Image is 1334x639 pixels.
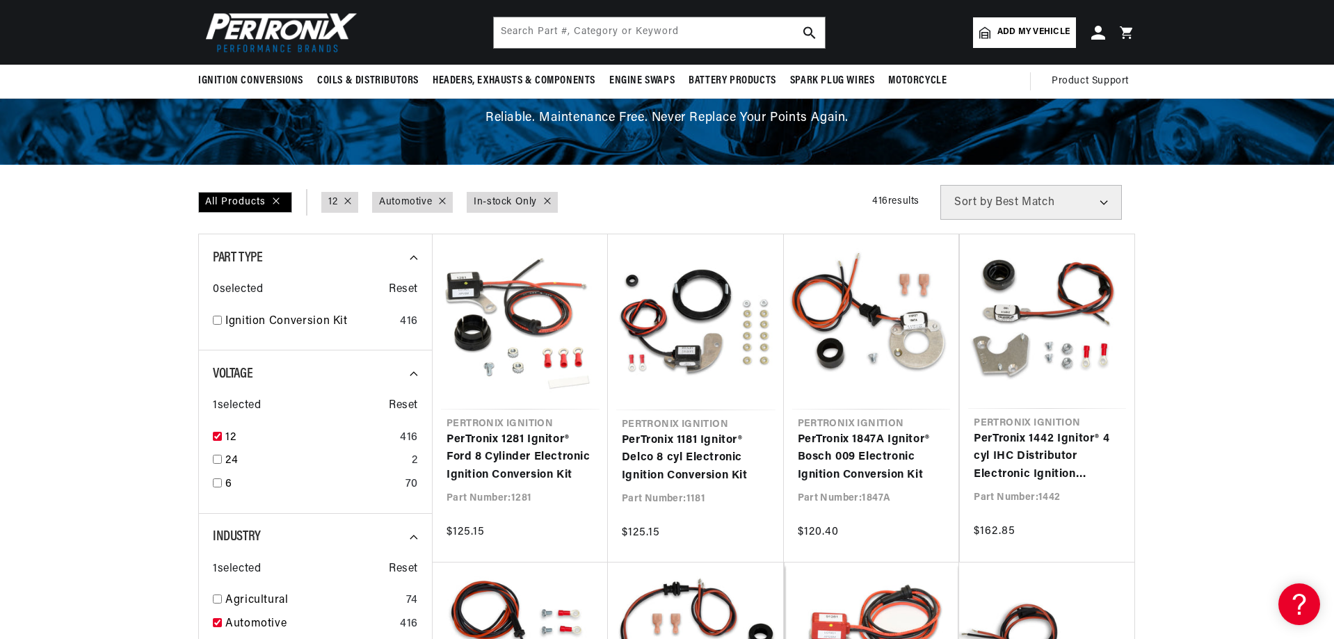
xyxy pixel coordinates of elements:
[225,429,394,447] a: 12
[974,430,1120,484] a: PerTronix 1442 Ignitor® 4 cyl IHC Distributor Electronic Ignition Conversion Kit
[888,74,947,88] span: Motorcycle
[689,74,776,88] span: Battery Products
[198,8,358,56] img: Pertronix
[213,397,261,415] span: 1 selected
[406,592,418,610] div: 74
[400,313,418,331] div: 416
[310,65,426,97] summary: Coils & Distributors
[485,112,849,124] span: Reliable. Maintenance Free. Never Replace Your Points Again.
[225,476,400,494] a: 6
[213,530,261,544] span: Industry
[433,74,595,88] span: Headers, Exhausts & Components
[622,432,770,485] a: PerTronix 1181 Ignitor® Delco 8 cyl Electronic Ignition Conversion Kit
[198,65,310,97] summary: Ignition Conversions
[954,197,993,208] span: Sort by
[213,251,262,265] span: Part Type
[474,195,537,210] a: In-stock Only
[1052,65,1136,98] summary: Product Support
[447,431,594,485] a: PerTronix 1281 Ignitor® Ford 8 Cylinder Electronic Ignition Conversion Kit
[783,65,882,97] summary: Spark Plug Wires
[494,17,825,48] input: Search Part #, Category or Keyword
[389,281,418,299] span: Reset
[400,615,418,633] div: 416
[997,26,1070,39] span: Add my vehicle
[940,185,1122,220] select: Sort by
[798,431,945,485] a: PerTronix 1847A Ignitor® Bosch 009 Electronic Ignition Conversion Kit
[389,397,418,415] span: Reset
[328,195,337,210] a: 12
[794,17,825,48] button: search button
[198,74,303,88] span: Ignition Conversions
[198,192,292,213] div: All Products
[317,74,419,88] span: Coils & Distributors
[213,560,261,579] span: 1 selected
[400,429,418,447] div: 416
[412,452,418,470] div: 2
[790,74,875,88] span: Spark Plug Wires
[426,65,602,97] summary: Headers, Exhausts & Components
[389,560,418,579] span: Reset
[213,367,252,381] span: Voltage
[609,74,675,88] span: Engine Swaps
[872,196,919,207] span: 416 results
[225,615,394,633] a: Automotive
[405,476,418,494] div: 70
[225,313,394,331] a: Ignition Conversion Kit
[225,452,406,470] a: 24
[602,65,682,97] summary: Engine Swaps
[881,65,954,97] summary: Motorcycle
[973,17,1076,48] a: Add my vehicle
[379,195,432,210] a: Automotive
[225,592,401,610] a: Agricultural
[682,65,783,97] summary: Battery Products
[1052,74,1129,89] span: Product Support
[213,281,263,299] span: 0 selected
